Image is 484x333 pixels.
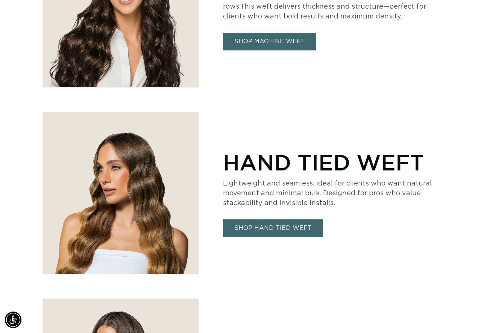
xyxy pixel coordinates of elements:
[5,312,21,328] div: Accessibility Menu
[223,149,442,175] p: HAND TIED WEFT
[223,179,442,208] p: Lightweight and seamless, ideal for clients who want natural movement and minimal bulk. Designed ...
[446,297,484,333] iframe: Chat Widget
[223,33,316,50] a: SHOP MACHINE WEFT
[223,219,323,237] a: SHOP HAND TIED WEFT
